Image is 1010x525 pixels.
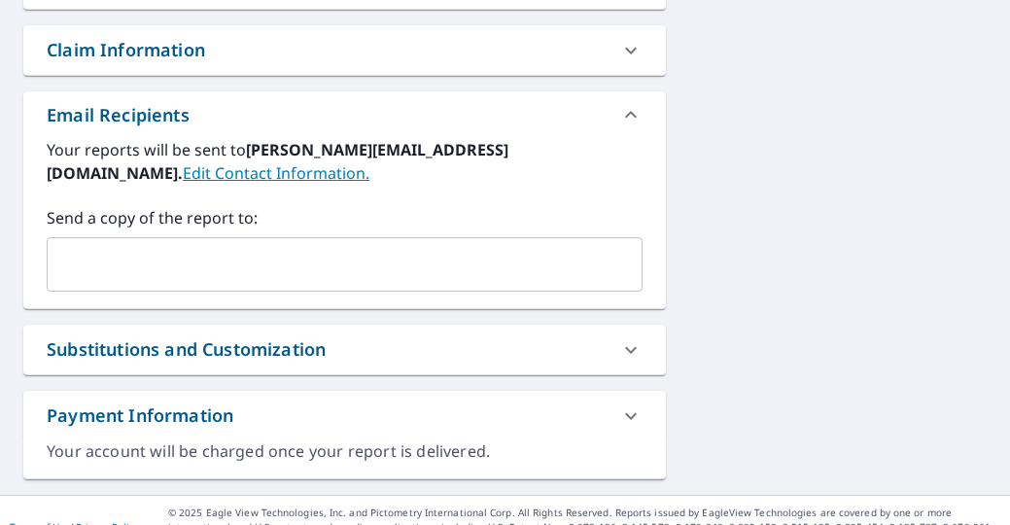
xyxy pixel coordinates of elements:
div: Substitutions and Customization [23,325,666,374]
b: [PERSON_NAME][EMAIL_ADDRESS][DOMAIN_NAME]. [47,139,508,184]
div: Email Recipients [47,102,190,128]
a: EditContactInfo [183,162,369,184]
div: Claim Information [47,37,205,63]
div: Payment Information [47,402,233,429]
div: Your account will be charged once your report is delivered. [47,440,643,463]
label: Send a copy of the report to: [47,206,643,229]
label: Your reports will be sent to [47,138,643,185]
div: Email Recipients [23,91,666,138]
div: Substitutions and Customization [47,336,326,363]
div: Claim Information [23,25,666,75]
div: Payment Information [23,391,666,440]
